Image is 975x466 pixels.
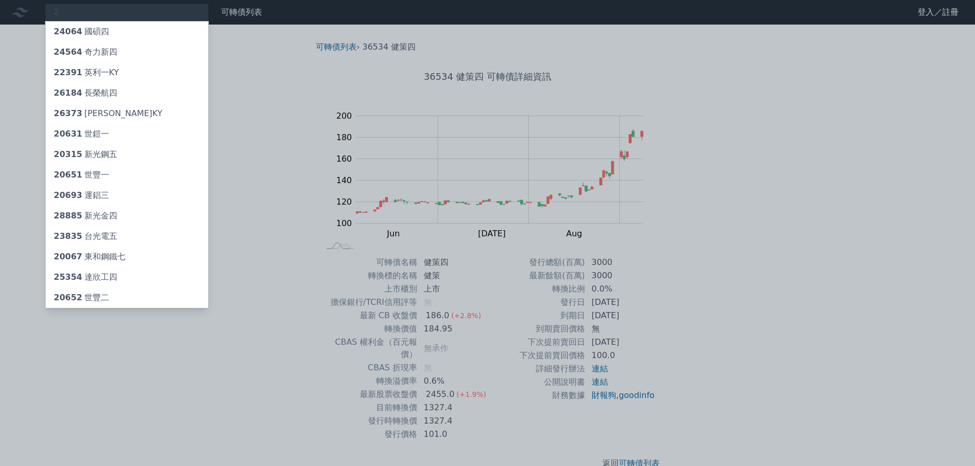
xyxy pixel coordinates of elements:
div: 世鎧一 [54,128,109,140]
a: 28885新光金四 [46,206,208,226]
span: 20693 [54,190,82,200]
span: 20631 [54,129,82,139]
span: 20652 [54,293,82,302]
span: 26184 [54,88,82,98]
div: 達欣工四 [54,271,117,283]
span: 24064 [54,27,82,36]
span: 25354 [54,272,82,282]
div: 東和鋼鐵七 [54,251,125,263]
a: 20315新光鋼五 [46,144,208,165]
span: 23835 [54,231,82,241]
a: 24564奇力新四 [46,42,208,62]
div: [PERSON_NAME]KY [54,107,162,120]
div: 新光鋼五 [54,148,117,161]
div: 世豐一 [54,169,109,181]
a: 26373[PERSON_NAME]KY [46,103,208,124]
a: 26184長榮航四 [46,83,208,103]
span: 26373 [54,108,82,118]
span: 28885 [54,211,82,220]
a: 24064國碩四 [46,21,208,42]
a: 20652世豐二 [46,287,208,308]
a: 20067東和鋼鐵七 [46,247,208,267]
span: 20315 [54,149,82,159]
span: 20067 [54,252,82,261]
a: 25354達欣工四 [46,267,208,287]
div: 世豐二 [54,292,109,304]
a: 22391英利一KY [46,62,208,83]
div: 長榮航四 [54,87,117,99]
div: 運錩三 [54,189,109,202]
div: 台光電五 [54,230,117,242]
span: 24564 [54,47,82,57]
a: 20631世鎧一 [46,124,208,144]
a: 20693運錩三 [46,185,208,206]
div: 國碩四 [54,26,109,38]
div: 新光金四 [54,210,117,222]
div: 奇力新四 [54,46,117,58]
div: 英利一KY [54,66,119,79]
a: 20651世豐一 [46,165,208,185]
span: 20651 [54,170,82,180]
span: 22391 [54,68,82,77]
a: 23835台光電五 [46,226,208,247]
